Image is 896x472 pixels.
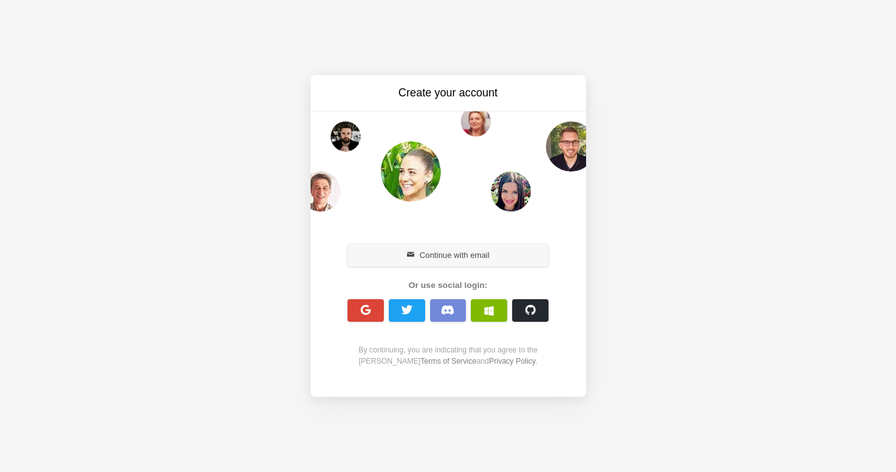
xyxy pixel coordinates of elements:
h3: Create your account [343,85,554,101]
div: Or use social login: [341,279,556,292]
button: Continue with email [348,244,549,267]
div: By continuing, you are indicating that you agree to the [PERSON_NAME] and . [341,344,556,367]
a: Privacy Policy [489,357,535,366]
a: Terms of Service [421,357,476,366]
